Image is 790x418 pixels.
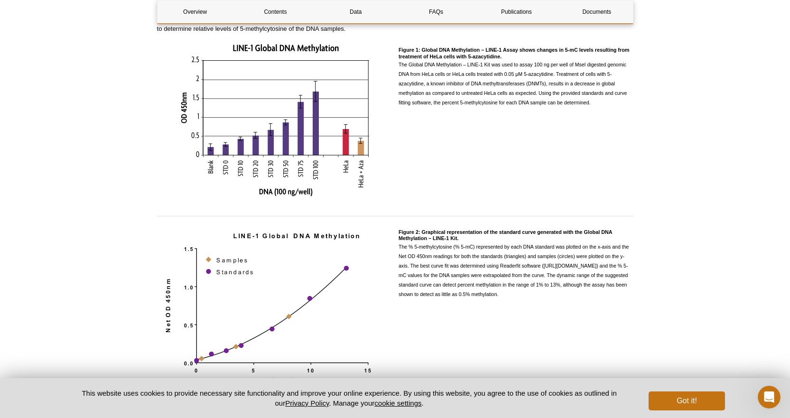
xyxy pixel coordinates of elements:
[238,0,313,23] a: Contents
[399,62,627,105] span: The Global DNA Methylation – LINE-1 Kit was used to assay 100 ng per well of MseI digested genomi...
[65,388,633,408] p: This website uses cookies to provide necessary site functionality and improve your online experie...
[479,0,554,23] a: Publications
[559,0,634,23] a: Documents
[158,0,233,23] a: Overview
[399,244,629,297] span: The % 5-methylcytosine (% 5-mC) represented by each DNA standard was plotted on the x-axis and th...
[158,225,390,390] img: Global DNA Methylation – LINE-1 Assay standard curve
[374,399,421,407] button: cookie settings
[179,43,369,196] img: Global DNA Methylation – LINE-1 Assay compares 5-mC levels across cell lines and treatment condit...
[758,386,781,409] iframe: Intercom live chat
[318,0,393,23] a: Data
[285,399,329,407] a: Privacy Policy
[399,43,633,60] h4: Figure 1: Global DNA Methylation – LINE-1 Assay shows changes in 5-mC levels resulting from treat...
[649,391,725,410] button: Got it!
[399,225,633,242] h4: Figure 2: Graphical representation of the standard curve generated with the Global DNA Methylatio...
[398,0,474,23] a: FAQs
